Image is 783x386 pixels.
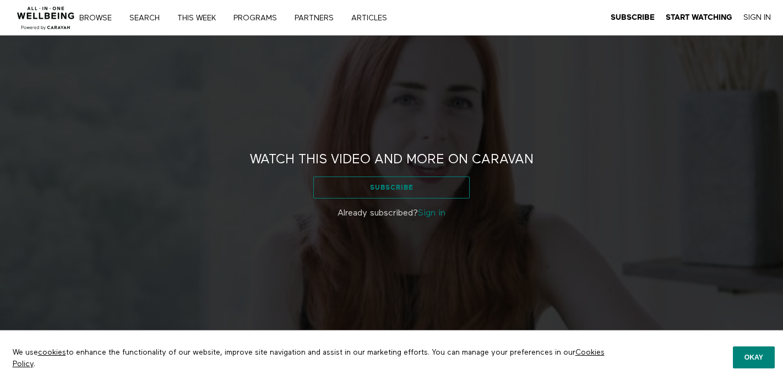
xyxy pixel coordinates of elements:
h2: Watch this video and more on CARAVAN [250,151,534,168]
a: PARTNERS [291,14,345,22]
button: Okay [733,346,775,368]
a: Browse [75,14,123,22]
a: Start Watching [666,13,732,23]
nav: Primary [87,12,410,23]
a: Cookies Policy [13,349,605,367]
a: Sign In [743,13,771,23]
a: Subscribe [313,177,469,198]
a: PROGRAMS [230,14,289,22]
strong: Start Watching [666,13,732,21]
a: cookies [38,349,66,356]
p: We use to enhance the functionality of our website, improve site navigation and assist in our mar... [4,339,615,378]
a: Search [126,14,171,22]
a: THIS WEEK [173,14,227,22]
a: ARTICLES [347,14,399,22]
strong: Subscribe [611,13,655,21]
a: Subscribe [611,13,655,23]
p: Already subscribed? [229,207,554,220]
a: Sign in [418,209,445,218]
